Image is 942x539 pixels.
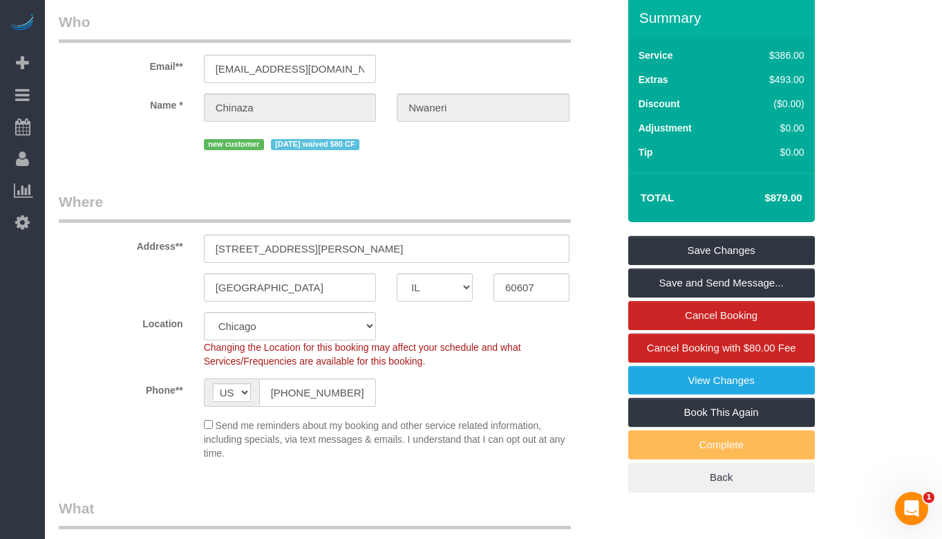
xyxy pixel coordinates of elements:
[639,73,668,86] label: Extras
[628,334,815,363] a: Cancel Booking with $80.00 Fee
[639,48,673,62] label: Service
[740,145,804,159] div: $0.00
[204,93,377,122] input: First Name**
[204,420,565,459] span: Send me reminders about my booking and other service related information, including specials, via...
[639,97,680,111] label: Discount
[628,398,815,427] a: Book This Again
[740,97,804,111] div: ($0.00)
[628,236,815,265] a: Save Changes
[628,366,815,395] a: View Changes
[639,121,692,135] label: Adjustment
[59,192,571,223] legend: Where
[628,268,815,298] a: Save and Send Message...
[740,48,804,62] div: $386.00
[740,73,804,86] div: $493.00
[895,492,928,525] iframe: Intercom live chat
[628,301,815,330] a: Cancel Booking
[723,192,802,204] h4: $879.00
[48,312,194,331] label: Location
[271,139,360,150] span: [DATE] waived $80 CF
[59,12,571,43] legend: Who
[639,145,653,159] label: Tip
[204,342,521,367] span: Changing the Location for this booking may affect your schedule and what Services/Frequencies are...
[8,14,36,33] img: Automaid Logo
[204,139,264,150] span: new customer
[923,492,934,503] span: 1
[740,121,804,135] div: $0.00
[59,498,571,529] legend: What
[647,342,796,354] span: Cancel Booking with $80.00 Fee
[493,273,569,302] input: Zip Code**
[48,93,194,112] label: Name *
[641,192,675,203] strong: Total
[628,463,815,492] a: Back
[397,93,569,122] input: Last Name*
[639,10,808,26] h3: Summary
